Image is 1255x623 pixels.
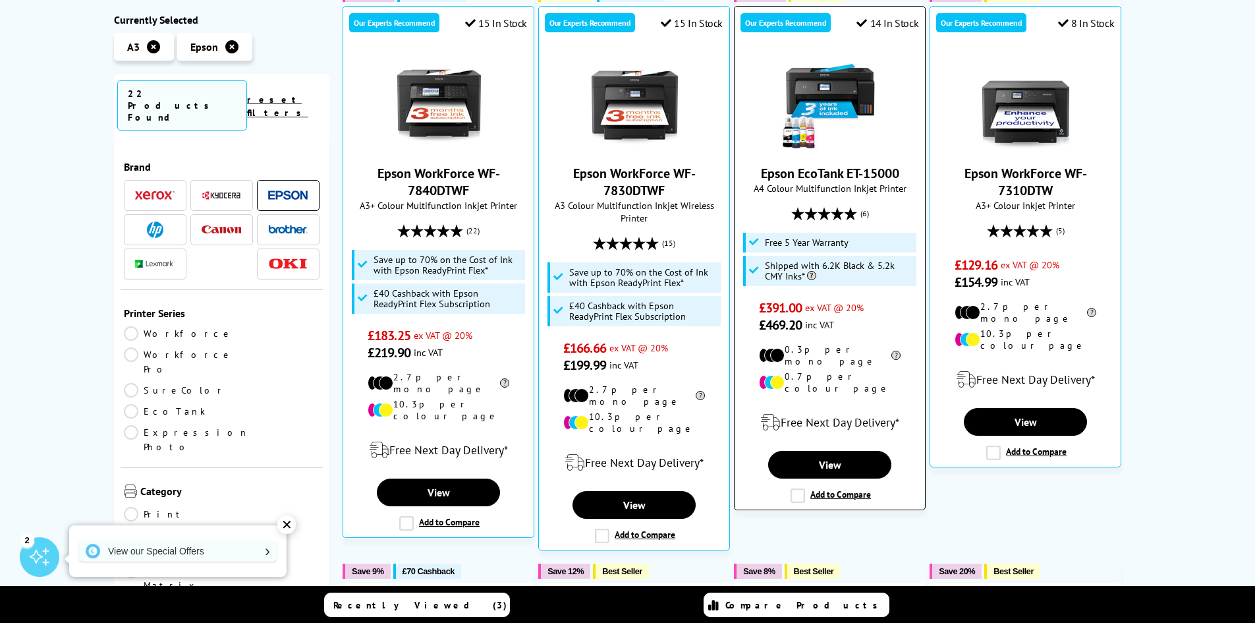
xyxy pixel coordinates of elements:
span: £40 Cashback with Epson ReadyPrint Flex Subscription [374,288,522,309]
span: Brand [124,160,320,173]
span: £40 Cashback with Epson ReadyPrint Flex Subscription [569,301,718,322]
span: ex VAT @ 20% [1001,258,1059,271]
span: £154.99 [955,274,997,291]
a: Expression Photo [124,425,249,454]
li: 10.3p per colour page [368,398,509,422]
div: Our Experts Recommend [936,13,1026,32]
a: Epson WorkForce WF-7310DTW [976,141,1075,154]
a: OKI [268,256,308,272]
img: Brother [268,225,308,234]
a: Epson WorkForce WF-7840DTWF [389,141,488,154]
div: 8 In Stock [1058,16,1115,30]
div: Our Experts Recommend [545,13,635,32]
div: Our Experts Recommend [740,13,831,32]
li: 10.3p per colour page [955,328,1096,351]
div: Our Experts Recommend [349,13,439,32]
a: Epson EcoTank ET-15000 [781,141,879,154]
a: View our Special Offers [79,541,277,562]
a: Compare Products [704,593,889,617]
div: Currently Selected [114,13,330,26]
span: £219.90 [368,344,410,361]
span: A4 Colour Multifunction Inkjet Printer [741,182,918,194]
li: 0.3p per mono page [759,343,901,367]
span: Printer Series [124,307,320,320]
span: Save 20% [939,566,975,576]
img: Epson WorkForce WF-7310DTW [976,53,1075,152]
span: inc VAT [1001,276,1030,288]
span: Best Seller [993,566,1034,576]
li: 10.3p per colour page [563,411,705,434]
label: Add to Compare [399,516,480,531]
a: Epson WorkForce WF-7830DTWF [573,165,696,199]
span: Compare Products [725,599,885,611]
img: Xerox [135,191,175,200]
a: Canon [202,222,241,238]
span: Shipped with 6.2K Black & 5.2k CMY Inks* [765,260,914,282]
span: inc VAT [805,318,834,331]
span: (15) [662,231,675,256]
span: Save up to 70% on the Cost of Ink with Epson ReadyPrint Flex* [374,254,522,276]
label: Add to Compare [986,446,1067,460]
a: Recently Viewed (3) [324,593,510,617]
a: Workforce Pro [124,347,233,376]
a: View [964,408,1086,436]
span: (22) [466,218,480,243]
span: inc VAT [609,359,638,371]
span: (6) [860,201,869,226]
span: £70 Cashback [403,566,455,576]
label: Add to Compare [595,529,675,543]
span: Save 8% [743,566,775,576]
div: 2 [20,533,34,547]
img: Epson EcoTank ET-15000 [781,53,879,152]
span: £166.66 [563,340,606,357]
li: 0.7p per colour page [759,371,901,394]
a: Kyocera [202,187,241,204]
button: Best Seller [984,564,1040,579]
img: HP [147,222,163,238]
a: Epson WorkForce WF-7310DTW [964,165,1087,199]
span: £129.16 [955,256,997,274]
div: ✕ [277,516,296,534]
span: Free 5 Year Warranty [765,237,849,248]
span: Save 9% [352,566,383,576]
span: Category [140,485,320,500]
label: Add to Compare [791,489,871,503]
button: Best Seller [785,564,841,579]
a: HP [135,222,175,238]
span: Best Seller [794,566,834,576]
button: Best Seller [593,564,649,579]
img: OKI [268,258,308,270]
span: A3 Colour Multifunction Inkjet Wireless Printer [545,199,723,224]
img: Epson WorkForce WF-7840DTWF [389,53,488,152]
a: SureColor [124,383,227,398]
li: 2.7p per mono page [955,301,1096,324]
li: 2.7p per mono page [563,384,705,407]
div: modal_delivery [350,432,527,469]
img: Canon [202,225,241,234]
a: Brother [268,222,308,238]
span: (5) [1056,218,1065,243]
a: View [377,479,499,506]
button: Save 12% [538,564,590,579]
a: Xerox [135,187,175,204]
span: A3+ Colour Inkjet Printer [937,199,1114,212]
div: 15 In Stock [661,16,723,30]
span: inc VAT [414,346,443,359]
a: Epson [268,187,308,204]
li: 2.7p per mono page [368,371,509,395]
img: Lexmark [135,260,175,268]
button: £70 Cashback [393,564,461,579]
div: modal_delivery [741,404,918,441]
span: ex VAT @ 20% [414,329,472,341]
a: reset filters [247,94,308,119]
img: Category [124,485,137,498]
img: Kyocera [202,191,241,200]
span: Recently Viewed (3) [333,599,507,611]
img: Epson WorkForce WF-7830DTWF [585,53,684,152]
span: 22 Products Found [117,80,247,131]
div: modal_delivery [545,444,723,481]
span: £469.20 [759,316,802,334]
span: £199.99 [563,357,606,374]
span: Best Seller [602,566,642,576]
div: 14 In Stock [856,16,918,30]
